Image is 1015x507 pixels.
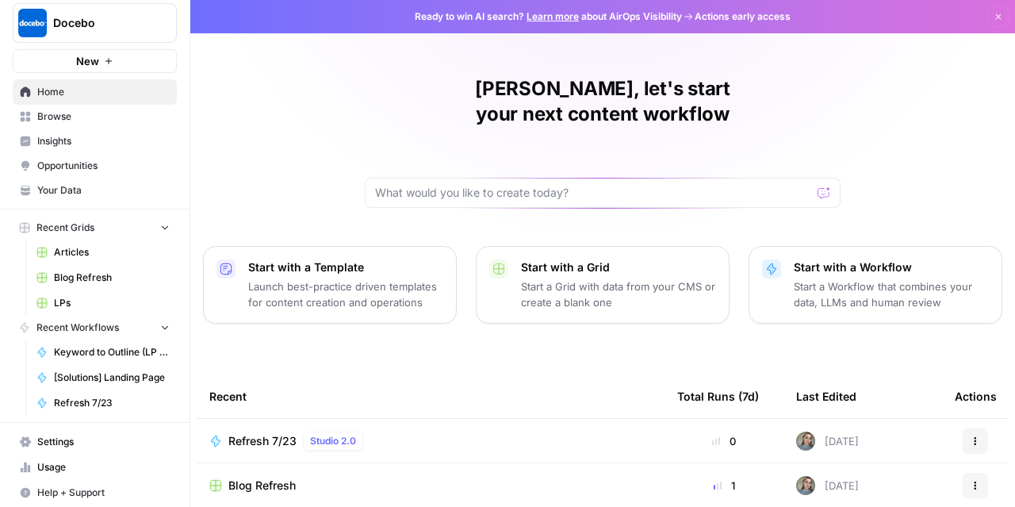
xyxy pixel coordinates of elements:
div: Total Runs (7d) [677,374,759,418]
button: Help + Support [13,480,177,505]
span: Usage [37,460,170,474]
a: Insights [13,129,177,154]
span: Blog Refresh [54,271,170,285]
a: Browse [13,104,177,129]
div: 0 [677,433,771,449]
span: Your Data [37,183,170,198]
span: New [76,53,99,69]
a: Learn more [527,10,579,22]
a: Blog Refresh [209,478,652,494]
span: Settings [37,435,170,449]
span: Refresh 7/23 [54,396,170,410]
span: Docebo [53,15,149,31]
h1: [PERSON_NAME], let's start your next content workflow [365,76,841,127]
button: Start with a TemplateLaunch best-practice driven templates for content creation and operations [203,246,457,324]
img: a3m8ukwwqy06crpq9wigr246ip90 [796,432,815,451]
div: [DATE] [796,476,859,495]
div: [DATE] [796,432,859,451]
img: a3m8ukwwqy06crpq9wigr246ip90 [796,476,815,495]
span: Home [37,85,170,99]
a: Usage [13,455,177,480]
button: Workspace: Docebo [13,3,177,43]
span: Recent Grids [36,221,94,235]
span: Refresh 7/23 [228,433,297,449]
span: Articles [54,245,170,259]
div: Last Edited [796,374,856,418]
a: Settings [13,429,177,455]
div: Recent [209,374,652,418]
p: Start with a Template [248,259,443,275]
span: Keyword to Outline (LP version) [54,345,170,359]
button: Recent Grids [13,216,177,240]
p: Start a Workflow that combines your data, LLMs and human review [794,278,989,310]
span: Insights [37,134,170,148]
span: Ready to win AI search? about AirOps Visibility [415,10,682,24]
a: LPs [29,290,177,316]
a: Keyword to Outline (LP version) [29,340,177,365]
button: Recent Workflows [13,316,177,340]
a: Blog Refresh [29,265,177,290]
p: Start with a Workflow [794,259,989,275]
span: Blog Refresh [228,478,296,494]
span: LPs [54,296,170,310]
a: Opportunities [13,153,177,179]
span: Recent Workflows [36,321,119,335]
a: [Solutions] Landing Page [29,365,177,390]
p: Start a Grid with data from your CMS or create a blank one [521,278,716,310]
span: Actions early access [695,10,791,24]
p: Start with a Grid [521,259,716,275]
p: Launch best-practice driven templates for content creation and operations [248,278,443,310]
img: Docebo Logo [18,9,47,37]
div: Actions [955,374,997,418]
a: Home [13,79,177,105]
span: Studio 2.0 [310,434,356,448]
button: Start with a GridStart a Grid with data from your CMS or create a blank one [476,246,730,324]
span: Help + Support [37,486,170,500]
a: Articles [29,240,177,265]
a: Refresh 7/23Studio 2.0 [209,432,652,451]
span: Browse [37,109,170,124]
button: Start with a WorkflowStart a Workflow that combines your data, LLMs and human review [749,246,1002,324]
button: New [13,49,177,73]
div: 1 [677,478,771,494]
a: Refresh 7/23 [29,390,177,416]
input: What would you like to create today? [375,185,811,201]
span: Opportunities [37,159,170,173]
span: [Solutions] Landing Page [54,371,170,385]
a: Your Data [13,178,177,203]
